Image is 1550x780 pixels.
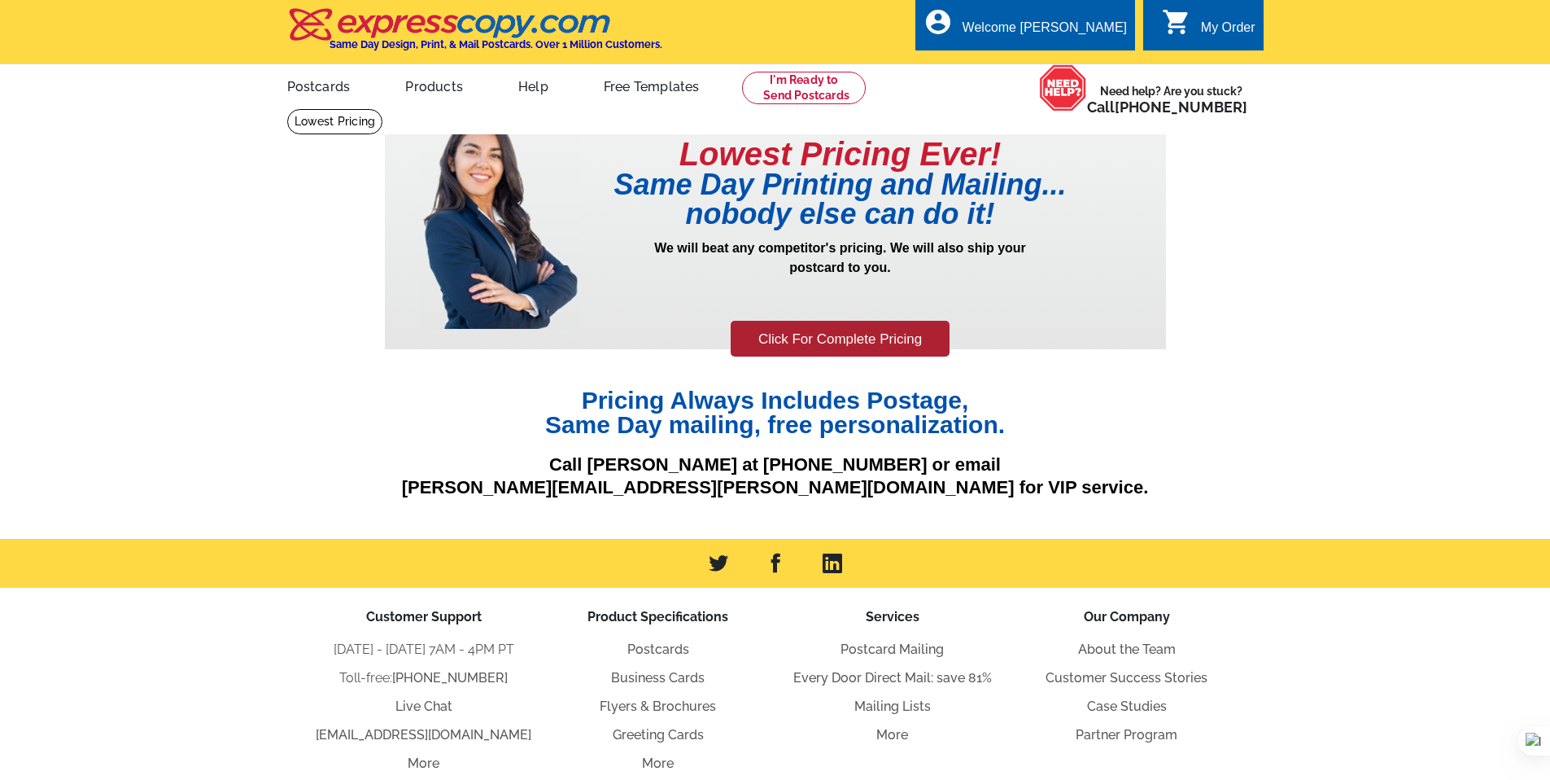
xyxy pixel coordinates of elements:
[580,138,1101,170] h1: Lowest Pricing Ever!
[793,670,992,686] a: Every Door Direct Mail: save 81%
[731,321,950,357] a: Click For Complete Pricing
[1076,727,1177,743] a: Partner Program
[307,668,541,688] li: Toll-free:
[854,699,931,714] a: Mailing Lists
[395,699,452,714] a: Live Chat
[600,699,716,714] a: Flyers & Brochures
[330,38,662,50] h4: Same Day Design, Print, & Mail Postcards. Over 1 Million Customers.
[580,170,1101,229] h1: Same Day Printing and Mailing... nobody else can do it!
[379,66,489,104] a: Products
[1046,670,1207,686] a: Customer Success Stories
[421,108,579,329] img: prepricing-girl.png
[1115,99,1247,116] a: [PHONE_NUMBER]
[876,727,908,743] a: More
[1087,99,1247,116] span: Call
[366,609,482,624] span: Customer Support
[261,66,377,104] a: Postcards
[1162,7,1191,37] i: shopping_cart
[408,756,439,771] a: More
[1087,699,1167,714] a: Case Studies
[307,640,541,659] li: [DATE] - [DATE] 7AM - 4PM PT
[840,642,944,657] a: Postcard Mailing
[1078,642,1176,657] a: About the Team
[492,66,574,104] a: Help
[578,66,726,104] a: Free Templates
[1039,64,1087,112] img: help
[923,7,953,37] i: account_circle
[627,642,689,657] a: Postcards
[392,670,508,686] a: [PHONE_NUMBER]
[1162,18,1255,38] a: shopping_cart My Order
[963,20,1127,43] div: Welcome [PERSON_NAME]
[385,454,1166,500] p: Call [PERSON_NAME] at [PHONE_NUMBER] or email [PERSON_NAME][EMAIL_ADDRESS][PERSON_NAME][DOMAIN_NA...
[580,239,1101,318] p: We will beat any competitor's pricing. We will also ship your postcard to you.
[1201,20,1255,43] div: My Order
[1087,83,1255,116] span: Need help? Are you stuck?
[613,727,704,743] a: Greeting Cards
[587,609,728,624] span: Product Specifications
[287,20,662,50] a: Same Day Design, Print, & Mail Postcards. Over 1 Million Customers.
[866,609,919,624] span: Services
[642,756,674,771] a: More
[385,388,1166,437] h1: Pricing Always Includes Postage, Same Day mailing, free personalization.
[316,727,531,743] a: [EMAIL_ADDRESS][DOMAIN_NAME]
[1084,609,1170,624] span: Our Company
[611,670,705,686] a: Business Cards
